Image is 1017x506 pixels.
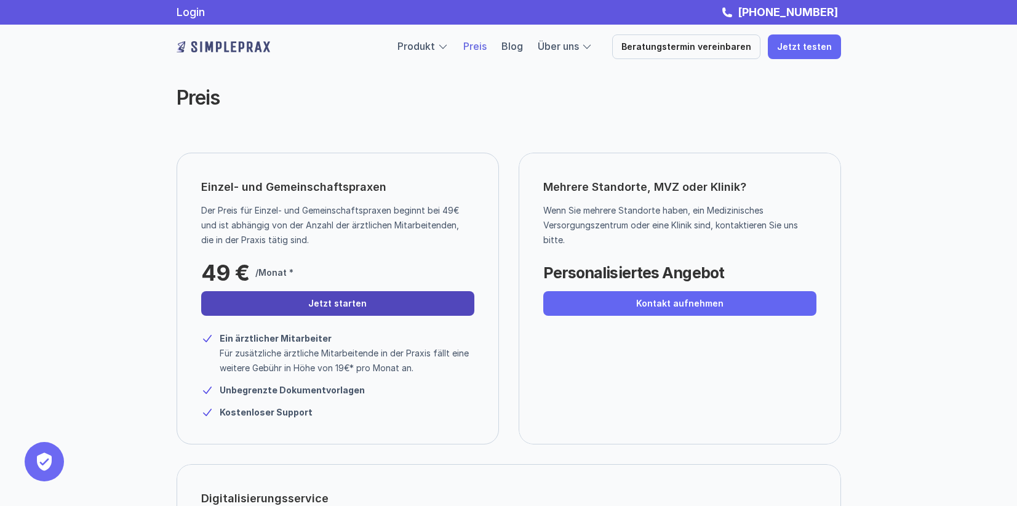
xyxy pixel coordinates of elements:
[220,333,332,343] strong: Ein ärztlicher Mitarbeiter
[612,34,760,59] a: Beratungstermin vereinbaren
[543,177,816,197] p: Mehrere Standorte, MVZ oder Klinik?
[463,40,487,52] a: Preis
[738,6,838,18] strong: [PHONE_NUMBER]
[308,299,367,309] p: Jetzt starten
[201,177,386,197] p: Einzel- und Gemeinschaftspraxen
[501,40,523,52] a: Blog
[201,203,465,247] p: Der Preis für Einzel- und Gemeinschaftspraxen beginnt bei 49€ und ist abhängig von der Anzahl der...
[636,299,724,309] p: Kontakt aufnehmen
[220,346,474,375] p: Für zusätzliche ärztliche Mitarbeitende in der Praxis fällt eine weitere Gebühr in Höhe von 19€* ...
[201,291,474,316] a: Jetzt starten
[621,42,751,52] p: Beratungstermin vereinbaren
[543,291,816,316] a: Kontakt aufnehmen
[538,40,579,52] a: Über uns
[397,40,435,52] a: Produkt
[543,260,724,285] p: Personalisiertes Angebot
[255,265,293,280] p: /Monat *
[177,6,205,18] a: Login
[177,86,638,110] h2: Preis
[201,260,249,285] p: 49 €
[777,42,832,52] p: Jetzt testen
[768,34,841,59] a: Jetzt testen
[220,407,313,417] strong: Kostenloser Support
[220,385,365,395] strong: Unbegrenzte Dokumentvorlagen
[735,6,841,18] a: [PHONE_NUMBER]
[543,203,807,247] p: Wenn Sie mehrere Standorte haben, ein Medizinisches Versorgungszentrum oder eine Klinik sind, kon...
